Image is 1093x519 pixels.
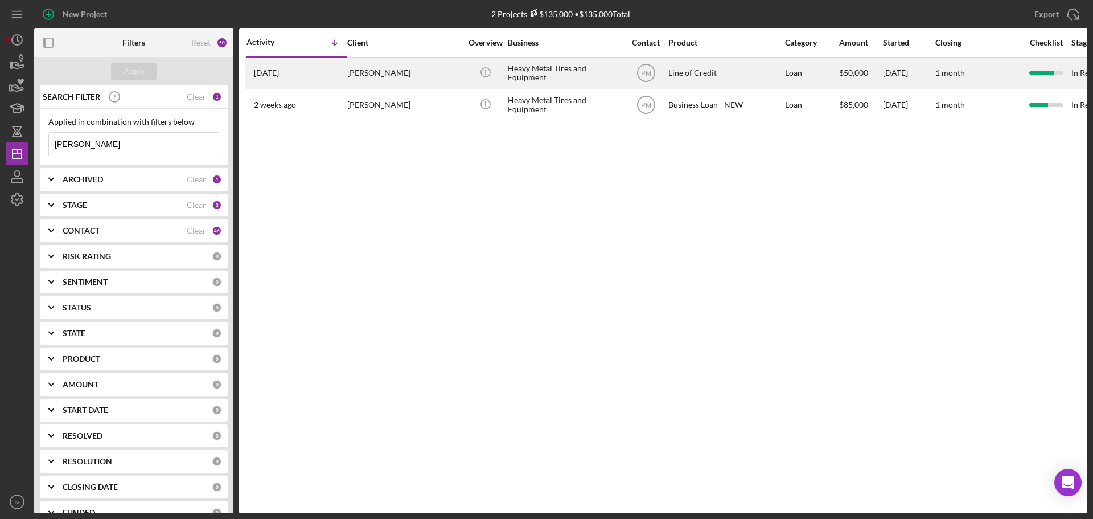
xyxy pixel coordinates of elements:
[246,38,297,47] div: Activity
[63,380,98,389] b: AMOUNT
[508,58,622,88] div: Heavy Metal Tires and Equipment
[668,90,782,120] div: Business Loan - NEW
[191,38,211,47] div: Reset
[641,70,651,77] text: PM
[187,175,206,184] div: Clear
[785,90,838,120] div: Loan
[43,92,100,101] b: SEARCH FILTER
[63,483,118,492] b: CLOSING DATE
[212,92,222,102] div: 1
[212,200,222,210] div: 2
[935,100,965,109] time: 1 month
[63,226,100,235] b: CONTACT
[187,92,206,101] div: Clear
[491,9,630,19] div: 2 Projects • $135,000 Total
[212,456,222,467] div: 0
[883,38,934,47] div: Started
[212,174,222,185] div: 1
[63,252,111,261] b: RISK RATING
[839,38,882,47] div: Amount
[63,303,91,312] b: STATUS
[63,3,107,26] div: New Project
[785,38,838,47] div: Category
[212,277,222,287] div: 0
[839,68,868,77] span: $50,000
[839,100,868,109] span: $85,000
[111,63,157,80] button: Apply
[883,90,934,120] div: [DATE]
[212,379,222,390] div: 0
[508,38,622,47] div: Business
[212,328,222,338] div: 0
[34,3,118,26] button: New Project
[1023,3,1087,26] button: Export
[63,329,85,338] b: STATE
[668,38,782,47] div: Product
[785,58,838,88] div: Loan
[63,508,95,517] b: FUNDED
[347,90,461,120] div: [PERSON_NAME]
[63,175,103,184] b: ARCHIVED
[212,431,222,441] div: 0
[63,201,87,210] b: STAGE
[1034,3,1059,26] div: Export
[63,354,100,363] b: PRODUCT
[14,499,20,505] text: IV
[668,58,782,88] div: Line of Credit
[254,68,279,77] time: 2025-09-23 16:39
[124,63,145,80] div: Apply
[508,90,622,120] div: Heavy Metal Tires and Equipment
[641,101,651,109] text: PM
[187,201,206,210] div: Clear
[347,38,461,47] div: Client
[212,508,222,518] div: 0
[347,58,461,88] div: [PERSON_NAME]
[63,431,102,440] b: RESOLVED
[187,226,206,235] div: Clear
[212,354,222,364] div: 0
[883,58,934,88] div: [DATE]
[212,303,222,313] div: 0
[1022,38,1070,47] div: Checklist
[216,37,228,48] div: 50
[254,100,296,109] time: 2025-09-11 20:30
[212,405,222,415] div: 0
[1054,469,1082,496] div: Open Intercom Messenger
[935,38,1021,47] div: Closing
[212,226,222,236] div: 46
[624,38,667,47] div: Contact
[464,38,507,47] div: Overview
[63,277,108,287] b: SENTIMENT
[48,117,219,126] div: Applied in combination with filters below
[527,9,573,19] div: $135,000
[212,482,222,492] div: 0
[122,38,145,47] b: Filters
[212,251,222,261] div: 0
[6,491,28,513] button: IV
[63,406,108,415] b: START DATE
[63,457,112,466] b: RESOLUTION
[935,68,965,77] time: 1 month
